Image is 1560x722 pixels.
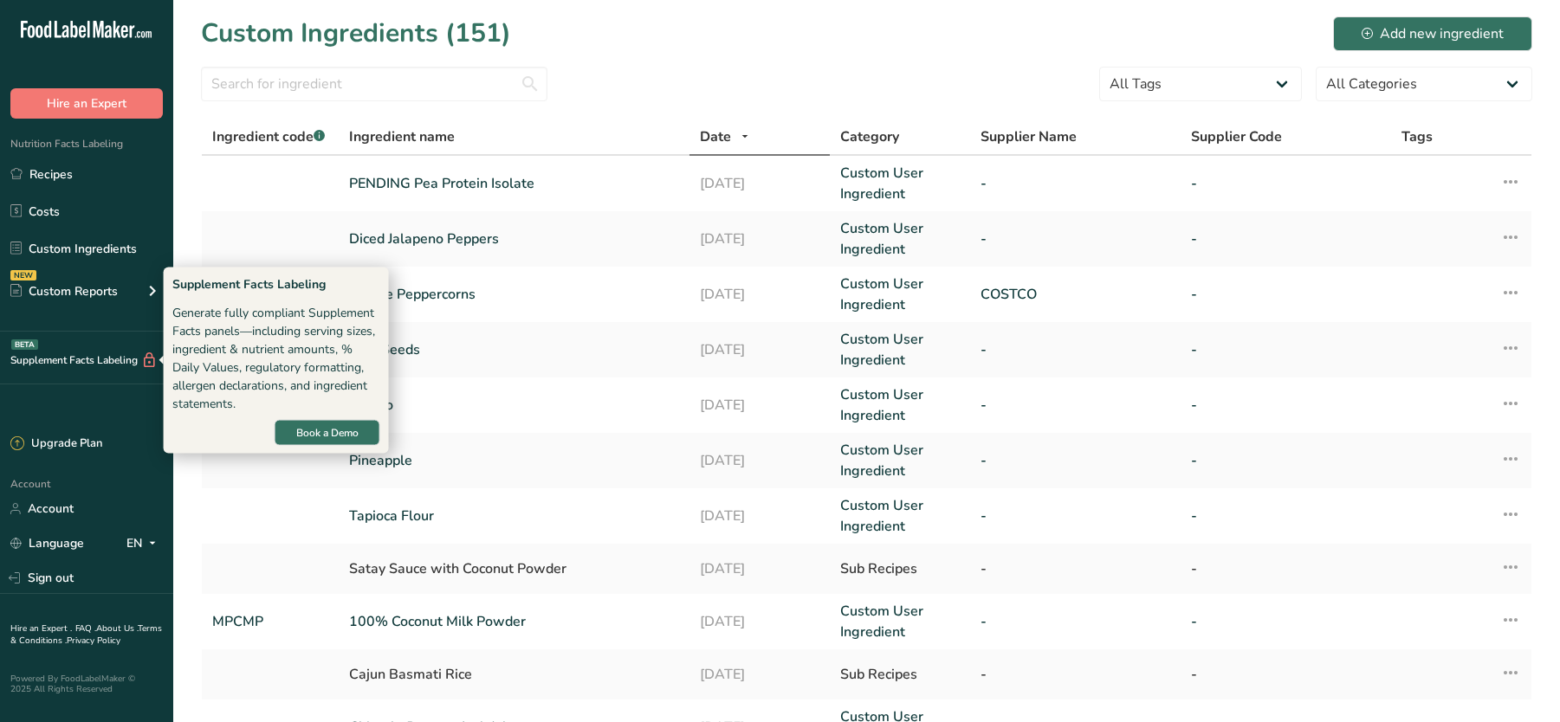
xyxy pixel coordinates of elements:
h1: Custom Ingredients (151) [201,14,511,53]
div: - [1191,558,1381,579]
div: Cajun Basmati Rice [349,664,679,685]
div: Add new ingredient [1362,23,1504,44]
a: MPCMP [212,611,328,632]
a: - [981,229,1170,249]
a: Whole Peppercorns [349,284,679,305]
div: Custom Reports [10,282,118,300]
div: Upgrade Plan [10,435,102,453]
a: - [981,450,1170,471]
a: [DATE] [700,450,819,471]
a: Custom User Ingredient [840,440,960,481]
button: Hire an Expert [10,88,163,119]
a: - [981,611,1170,632]
iframe: Intercom live chat [1501,663,1543,705]
a: - [981,339,1170,360]
span: Supplier Code [1191,126,1282,147]
a: Diced Jalapeno Peppers [349,229,679,249]
div: Powered By FoodLabelMaker © 2025 All Rights Reserved [10,674,163,694]
span: Ingredient name [349,126,455,147]
a: Tapioca Flour [349,506,679,526]
button: Add new ingredient [1333,16,1532,51]
div: Sub Recipes [840,558,960,579]
div: Satay Sauce with Coconut Powder [349,558,679,579]
a: [DATE] [700,173,819,194]
a: Chia Seeds [349,339,679,360]
a: - [981,395,1170,416]
a: Custom User Ingredient [840,218,960,260]
a: Terms & Conditions . [10,622,162,647]
span: Category [840,126,899,147]
a: [DATE] [700,395,819,416]
div: NEW [10,270,36,280]
a: - [1191,395,1381,416]
a: PENDING Pea Protein Isolate [349,173,679,194]
button: Book a Demo [275,420,380,446]
a: - [1191,173,1381,194]
a: [DATE] [700,506,819,526]
span: Supplier Name [981,126,1077,147]
input: Search for ingredient [201,67,547,101]
a: Custom User Ingredient [840,384,960,426]
a: Custom User Ingredient [840,274,960,315]
div: - [981,558,1170,579]
a: - [1191,284,1381,305]
span: Tags [1401,126,1433,147]
span: Book a Demo [296,425,359,441]
a: - [1191,506,1381,526]
a: Pineapple [349,450,679,471]
a: FAQ . [75,622,96,635]
a: 100% Coconut Milk Powder [349,611,679,632]
div: [DATE] [700,558,819,579]
div: BETA [11,339,38,350]
span: Date [700,126,731,147]
div: - [981,664,1170,685]
a: - [1191,339,1381,360]
a: - [1191,229,1381,249]
a: - [981,506,1170,526]
a: [DATE] [700,229,819,249]
div: [DATE] [700,664,819,685]
a: Privacy Policy [67,635,120,647]
a: About Us . [96,622,138,635]
div: Generate fully compliant Supplement Facts panels—including serving sizes, ingredient & nutrient a... [172,304,380,413]
a: Hire an Expert . [10,622,72,635]
a: COSTCO [981,284,1170,305]
div: - [1191,664,1381,685]
a: Custom User Ingredient [840,329,960,371]
a: - [1191,450,1381,471]
a: [DATE] [700,339,819,360]
a: Custom User Ingredient [840,601,960,642]
a: - [981,173,1170,194]
div: Supplement Facts Labeling [172,275,380,293]
span: Ingredient code [212,127,325,146]
div: Sub Recipes [840,664,960,685]
a: [DATE] [700,284,819,305]
div: EN [126,533,163,554]
a: Custom User Ingredient [840,163,960,204]
a: Mango [349,395,679,416]
a: - [1191,611,1381,632]
a: Language [10,528,84,558]
a: [DATE] [700,611,819,632]
a: Custom User Ingredient [840,495,960,537]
